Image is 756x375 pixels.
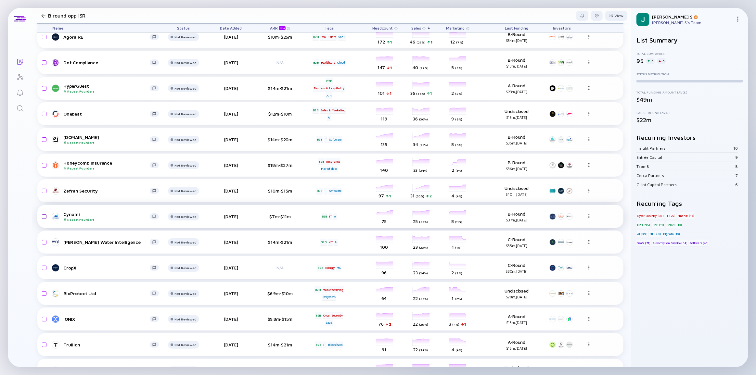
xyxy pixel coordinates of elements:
div: $36m, [DATE] [495,167,538,171]
div: Name [47,24,164,32]
div: Polymers [322,294,336,300]
img: Menu [587,317,591,321]
a: Honeycomb InsuranceRepeat Founders [52,160,164,170]
div: Not Reviewed [174,35,196,39]
div: B2B [326,78,332,84]
div: ARR [270,26,287,30]
div: Cyber Security (33) [636,212,664,219]
div: Status Distribution [636,72,743,76]
a: HyperGuestRepeat Founders [52,83,164,93]
div: 95 [636,57,644,64]
div: Date Added [213,24,249,32]
div: B2G [312,367,319,374]
div: Not Reviewed [174,292,196,295]
div: IT [323,342,327,348]
div: B2B [313,59,319,66]
div: Trullion [63,342,150,347]
div: Software [328,188,342,194]
div: $15m, [DATE] [495,320,538,325]
div: Healthcare [320,59,336,66]
div: $15m, [DATE] [495,115,538,119]
a: Search [8,100,32,116]
div: 8 [735,164,738,169]
div: [DATE] [213,239,249,245]
div: Not Reviewed [174,317,196,321]
div: Cyber Security [323,312,343,319]
img: Menu [587,240,591,244]
div: Manufacturing [322,286,344,293]
div: [DATE] [213,291,249,296]
div: AI [333,213,338,220]
div: Team8 [636,164,735,169]
div: Tags [311,24,347,32]
div: C-Round [495,262,538,273]
div: B-Round [495,211,538,222]
div: [DATE] [213,188,249,194]
div: SaaS [325,319,333,326]
span: Last Funding [505,26,528,31]
div: Not Reviewed [174,189,196,193]
button: View [605,11,627,21]
div: Total Funding Amount (Avg.) [636,90,743,94]
div: Subscription Service (54) [652,240,688,246]
h2: List Summary [636,36,743,44]
div: 0 [646,58,655,64]
div: [PERSON_NAME] S [652,14,733,19]
div: Not Reviewed [174,240,196,244]
div: A-Round [495,314,538,325]
div: ML (29) [649,231,662,237]
div: B2B [312,34,319,40]
a: Reminders [8,84,32,100]
div: Onebeat [63,111,150,117]
div: Finance (13) [677,212,695,219]
div: [DATE] [213,342,249,347]
div: 9 [735,155,738,160]
a: IONIX [52,315,164,323]
div: Marketplace [321,166,338,172]
div: Repeat Founders [63,141,150,144]
div: B2C (14) [652,221,665,228]
div: Honeycomb Insurance [63,160,150,170]
div: Total Companies [636,52,743,56]
div: $7m-$11m [259,214,301,219]
a: Zafran Security [52,187,164,195]
div: Undisclosed [495,185,538,196]
div: [DATE] [213,162,249,168]
span: Marketing [446,26,465,31]
div: B-Round [495,134,538,145]
a: BioProtect Ltd [52,290,164,297]
div: Undisclosed [495,108,538,119]
div: IT (25) [665,212,676,219]
img: Menu [587,266,591,269]
a: [PERSON_NAME] Water Intelligence [52,238,164,246]
div: A-Round [495,339,538,350]
div: Repeat Founders [63,89,150,93]
div: BioProtect Ltd [63,291,150,296]
div: IT [324,188,328,194]
div: SaaS (71) [636,240,651,246]
a: CynomiRepeat Founders [52,211,164,221]
div: [DATE] [213,265,249,270]
div: $18m-$27m [259,162,301,168]
div: Software [328,136,342,143]
div: [PERSON_NAME] Water Intelligence [63,239,150,245]
span: Sales [411,26,421,31]
div: $30m, [DATE] [495,269,538,273]
div: AI (39) [636,231,648,237]
div: B2B [317,265,324,271]
div: Entrée Capital [636,155,735,160]
div: Cloud [337,59,346,66]
div: ML [336,265,341,271]
div: Repeat Founders [63,166,150,170]
div: [DATE] [213,60,249,65]
div: Undisclosed [495,288,538,299]
div: B2B [312,107,319,113]
div: Not Reviewed [174,138,196,142]
div: IoT [320,367,325,374]
a: Investor Map [8,69,32,84]
div: $22m [636,117,743,123]
div: BigData (10) [662,231,681,237]
div: Sales & Marketing [320,107,346,113]
div: $34m, [DATE] [495,38,538,43]
div: IoT [328,239,333,245]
